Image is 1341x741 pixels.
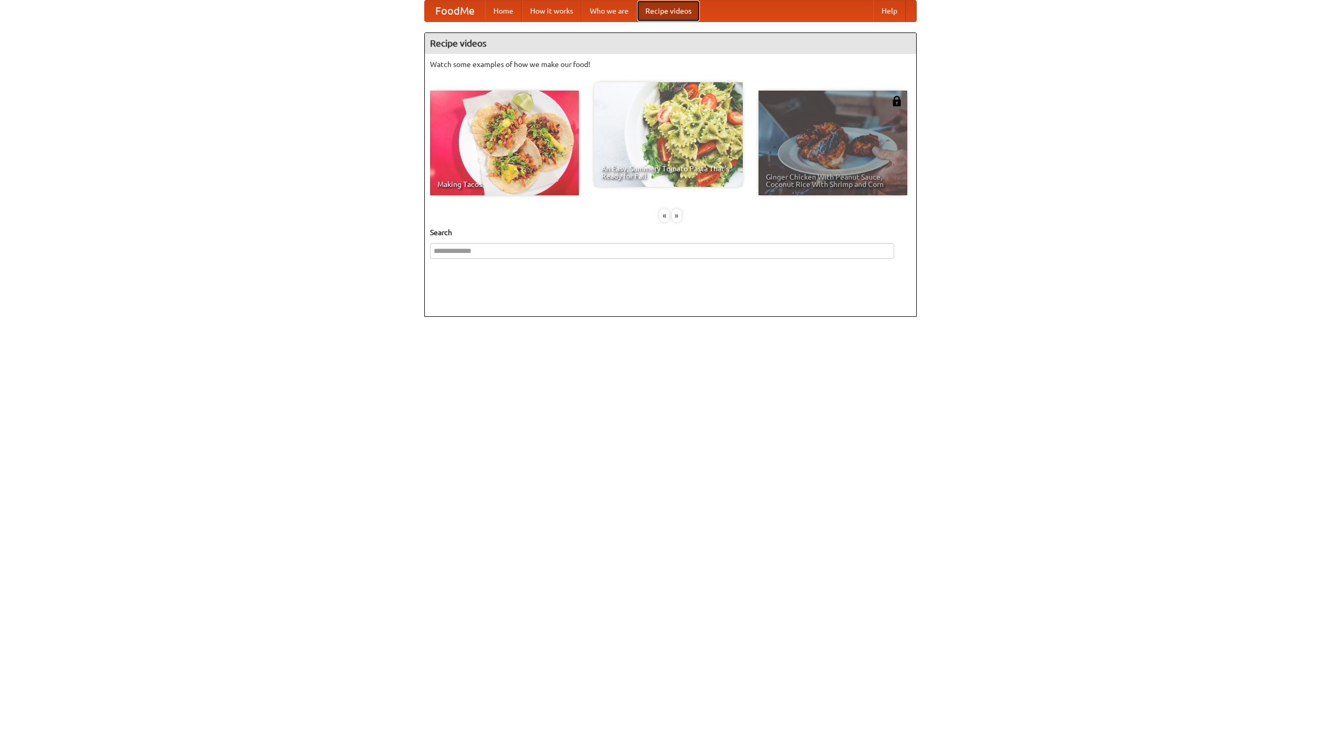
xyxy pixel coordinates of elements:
a: Help [873,1,906,21]
img: 483408.png [892,96,902,106]
a: Making Tacos [430,91,579,195]
div: « [659,209,669,222]
span: An Easy, Summery Tomato Pasta That's Ready for Fall [601,165,735,180]
p: Watch some examples of how we make our food! [430,59,911,70]
a: Recipe videos [637,1,700,21]
span: Making Tacos [437,181,571,188]
a: How it works [522,1,581,21]
a: FoodMe [425,1,485,21]
a: An Easy, Summery Tomato Pasta That's Ready for Fall [594,82,743,187]
h4: Recipe videos [425,33,916,54]
a: Home [485,1,522,21]
div: » [672,209,682,222]
h5: Search [430,227,911,238]
a: Who we are [581,1,637,21]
